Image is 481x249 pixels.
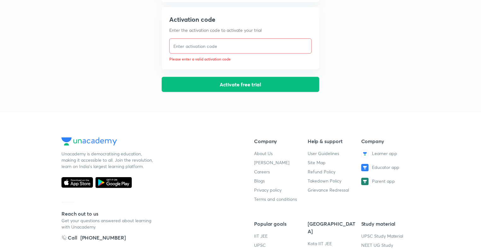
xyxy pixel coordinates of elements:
img: Parent app [361,178,369,185]
a: Privacy policy [254,187,281,193]
h5: Activation code [169,15,312,24]
h5: Call [61,234,77,241]
a: [PERSON_NAME] [254,159,289,165]
a: Learner app [361,150,410,158]
a: Kota IIT JEE [308,240,332,246]
h5: Popular goals [254,220,303,228]
h5: [GEOGRAPHIC_DATA] [308,220,356,235]
a: Grievance Redressal [308,187,349,193]
a: About Us [254,150,273,156]
a: IIT JEE [254,233,268,239]
p: Get your questions answered about learning with Unacademy. [61,217,156,230]
a: Refund Policy [308,169,335,175]
a: Call[PHONE_NUMBER] [61,234,156,241]
h5: Company [254,137,303,145]
div: [PHONE_NUMBER] [80,234,126,241]
a: UPSC [254,242,266,248]
img: Educator app [361,164,369,171]
h5: Study material [361,220,410,228]
p: Please enter a valid activation code [169,56,312,62]
a: Takedown Policy [308,178,341,184]
a: Site Map [308,159,326,165]
a: Parent app [361,178,410,185]
a: Careers [254,169,270,175]
a: Terms and conditions [254,196,297,202]
a: User Guidelines [308,150,339,156]
a: Educator app [361,164,410,171]
input: Enter activation code [170,40,311,53]
p: Enter the activation code to activate your trial [169,27,312,33]
button: Activate free trial [162,77,319,92]
a: UPSC Study Material [361,233,403,239]
a: Blogs [254,178,265,184]
img: Learner app [361,150,369,158]
img: Unacademy Logo [61,137,117,146]
h5: Reach out to us [61,210,156,217]
h5: Company [361,137,410,145]
h5: Help & support [308,137,356,145]
div: Unacademy is democratising education, making it accessible to all. Join the revolution, learn on ... [61,151,156,170]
